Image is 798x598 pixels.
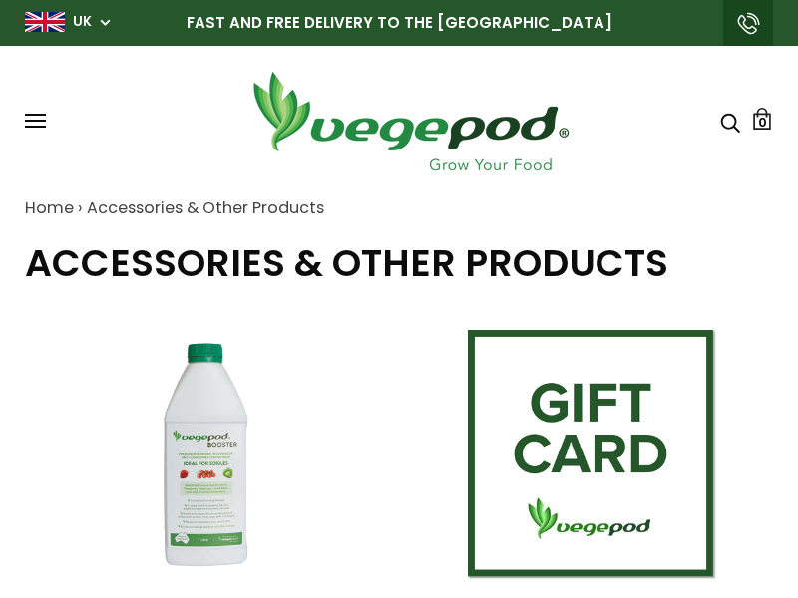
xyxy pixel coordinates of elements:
img: Gift Card [468,330,717,579]
a: Cart [751,108,773,130]
h1: Accessories & Other Products [25,240,773,285]
img: Vegepod Booster [81,330,330,579]
img: gb_large.png [25,12,65,32]
a: Accessories & Other Products [87,196,324,219]
nav: breadcrumbs [25,196,773,220]
span: › [78,196,83,219]
span: 0 [758,113,767,132]
a: Search [720,111,740,132]
a: UK [73,12,92,32]
img: Vegepod [235,66,585,176]
a: Home [25,196,74,219]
